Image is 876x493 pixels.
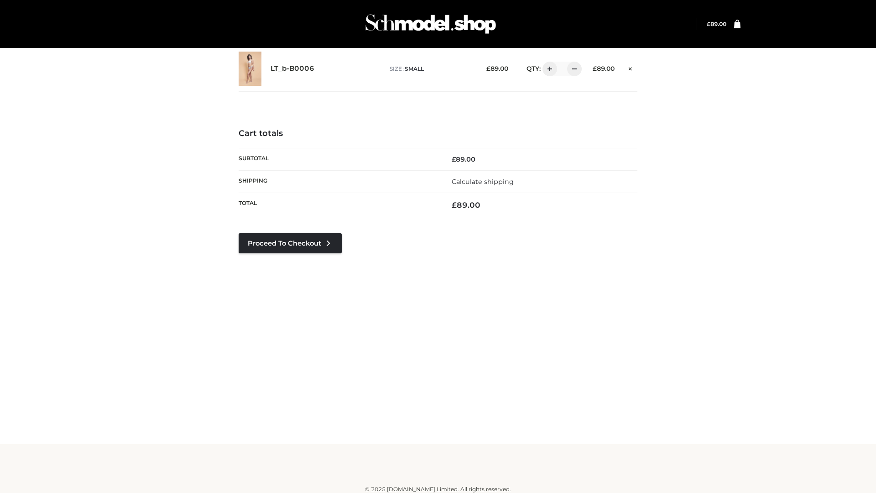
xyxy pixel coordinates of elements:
a: Remove this item [624,62,637,73]
img: Schmodel Admin 964 [362,6,499,42]
span: £ [452,155,456,163]
bdi: 89.00 [452,155,475,163]
bdi: 89.00 [593,65,615,72]
th: Total [239,193,438,217]
a: Calculate shipping [452,178,514,186]
span: SMALL [405,65,424,72]
th: Subtotal [239,148,438,170]
a: Proceed to Checkout [239,233,342,253]
span: £ [486,65,490,72]
th: Shipping [239,170,438,193]
a: £89.00 [707,21,726,27]
bdi: 89.00 [452,200,480,210]
div: QTY: [517,62,579,76]
span: £ [707,21,710,27]
span: £ [452,200,457,210]
h4: Cart totals [239,129,637,139]
p: size : [390,65,472,73]
bdi: 89.00 [707,21,726,27]
bdi: 89.00 [486,65,508,72]
span: £ [593,65,597,72]
a: LT_b-B0006 [271,64,314,73]
img: LT_b-B0006 - SMALL [239,52,261,86]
